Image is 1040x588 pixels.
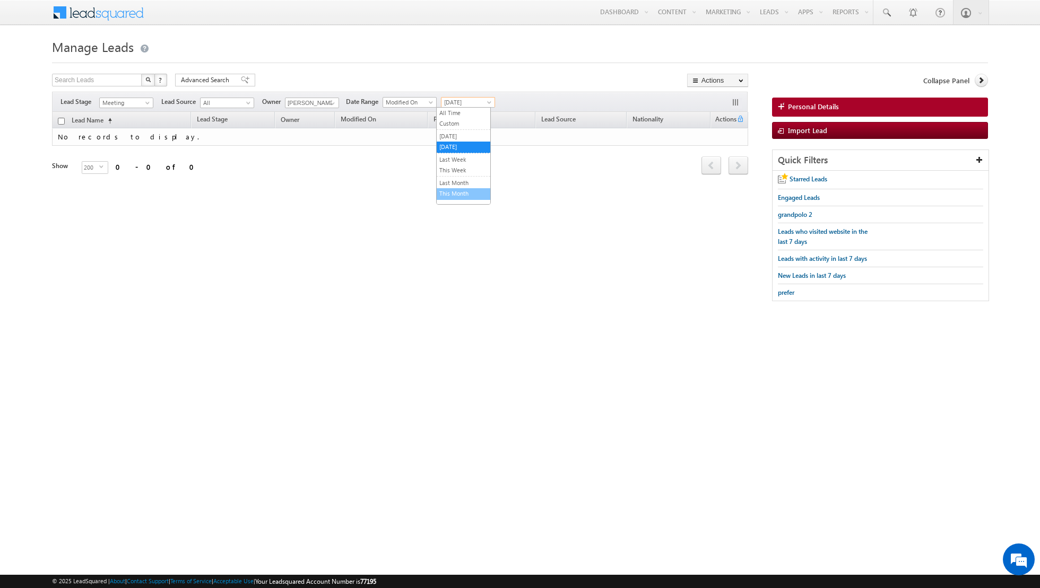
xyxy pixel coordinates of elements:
[790,175,827,183] span: Starred Leads
[159,75,163,84] span: ?
[154,74,167,86] button: ?
[144,327,193,341] em: Start Chat
[436,107,491,205] ul: [DATE]
[110,577,125,584] a: About
[632,115,663,123] span: Nationality
[711,113,736,127] span: Actions
[627,113,669,127] a: Nationality
[58,118,65,125] input: Check all records
[383,97,437,108] a: Modified On
[773,150,989,171] div: Quick Filters
[778,288,794,296] span: prefer
[281,116,299,124] span: Owner
[145,77,151,82] img: Search
[52,128,748,146] td: No records to display.
[18,56,45,69] img: d_60004797649_company_0_60004797649
[383,98,434,107] span: Modified On
[729,156,748,174] span: next
[778,210,812,218] span: grandpolo 2
[772,98,988,117] a: Personal Details
[437,189,490,198] a: This Month
[341,115,376,123] span: Modified On
[360,577,376,585] span: 77195
[437,178,490,188] a: Last Month
[60,97,99,107] span: Lead Stage
[335,113,382,127] a: Modified On
[82,162,99,173] span: 200
[14,98,194,318] textarea: Type your message and hit 'Enter'
[170,577,212,584] a: Terms of Service
[701,156,721,174] span: prev
[161,97,200,107] span: Lead Source
[778,254,867,262] span: Leads with activity in last 7 days
[127,577,169,584] a: Contact Support
[99,164,108,169] span: select
[201,98,251,108] span: All
[116,161,201,173] div: 0 - 0 of 0
[437,131,490,141] a: [DATE]
[181,75,232,85] span: Advanced Search
[52,161,73,171] div: Show
[99,98,153,108] a: Meeting
[788,126,827,135] span: Import Lead
[200,98,254,108] a: All
[441,98,492,107] span: [DATE]
[437,165,490,175] a: This Week
[437,108,490,118] a: All Time
[197,115,228,123] span: Lead Stage
[325,98,338,109] a: Show All Items
[788,102,839,111] span: Personal Details
[778,271,846,279] span: New Leads in last 7 days
[55,56,178,69] div: Chat with us now
[541,115,576,123] span: Lead Source
[701,157,721,174] a: prev
[255,577,376,585] span: Your Leadsquared Account Number is
[437,201,490,211] a: Last Year
[100,98,150,108] span: Meeting
[262,97,285,107] span: Owner
[923,76,969,85] span: Collapse Panel
[437,119,490,128] a: Custom
[778,194,820,201] span: Engaged Leads
[52,576,376,586] span: © 2025 LeadSquared | | | | |
[213,577,254,584] a: Acceptable Use
[285,98,339,108] input: Type to Search
[441,97,495,108] a: [DATE]
[103,117,112,125] span: (sorted ascending)
[687,74,748,87] button: Actions
[434,115,476,123] span: Phone Number
[437,142,490,152] a: [DATE]
[536,113,581,127] a: Lead Source
[346,97,383,107] span: Date Range
[778,227,868,245] span: Leads who visited website in the last 7 days
[174,5,200,31] div: Minimize live chat window
[192,113,233,127] a: Lead Stage
[437,155,490,164] a: Last Week
[52,38,134,55] span: Manage Leads
[729,157,748,174] a: next
[66,114,117,128] a: Lead Name(sorted ascending)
